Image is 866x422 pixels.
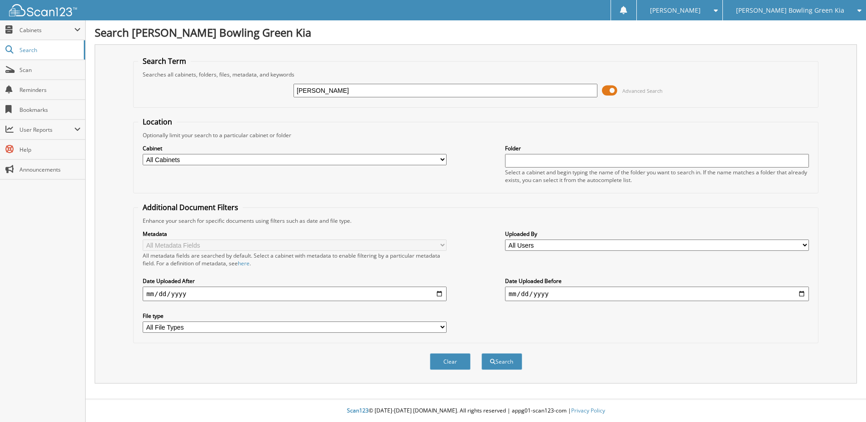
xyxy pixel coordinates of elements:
legend: Additional Document Filters [138,202,243,212]
input: start [143,287,447,301]
legend: Location [138,117,177,127]
div: Enhance your search for specific documents using filters such as date and file type. [138,217,813,225]
h1: Search [PERSON_NAME] Bowling Green Kia [95,25,857,40]
span: Reminders [19,86,81,94]
button: Search [481,353,522,370]
span: User Reports [19,126,74,134]
div: Select a cabinet and begin typing the name of the folder you want to search in. If the name match... [505,168,809,184]
div: Searches all cabinets, folders, files, metadata, and keywords [138,71,813,78]
a: Privacy Policy [571,407,605,414]
label: Metadata [143,230,447,238]
span: Search [19,46,79,54]
span: Scan123 [347,407,369,414]
span: Scan [19,66,81,74]
iframe: Chat Widget [821,379,866,422]
span: Bookmarks [19,106,81,114]
label: File type [143,312,447,320]
input: end [505,287,809,301]
span: Announcements [19,166,81,173]
span: Cabinets [19,26,74,34]
label: Date Uploaded After [143,277,447,285]
div: All metadata fields are searched by default. Select a cabinet with metadata to enable filtering b... [143,252,447,267]
label: Cabinet [143,144,447,152]
img: scan123-logo-white.svg [9,4,77,16]
span: Advanced Search [622,87,663,94]
label: Date Uploaded Before [505,277,809,285]
div: Optionally limit your search to a particular cabinet or folder [138,131,813,139]
button: Clear [430,353,471,370]
label: Uploaded By [505,230,809,238]
span: [PERSON_NAME] [650,8,701,13]
div: © [DATE]-[DATE] [DOMAIN_NAME]. All rights reserved | appg01-scan123-com | [86,400,866,422]
label: Folder [505,144,809,152]
legend: Search Term [138,56,191,66]
span: Help [19,146,81,153]
span: [PERSON_NAME] Bowling Green Kia [736,8,844,13]
a: here [238,259,250,267]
